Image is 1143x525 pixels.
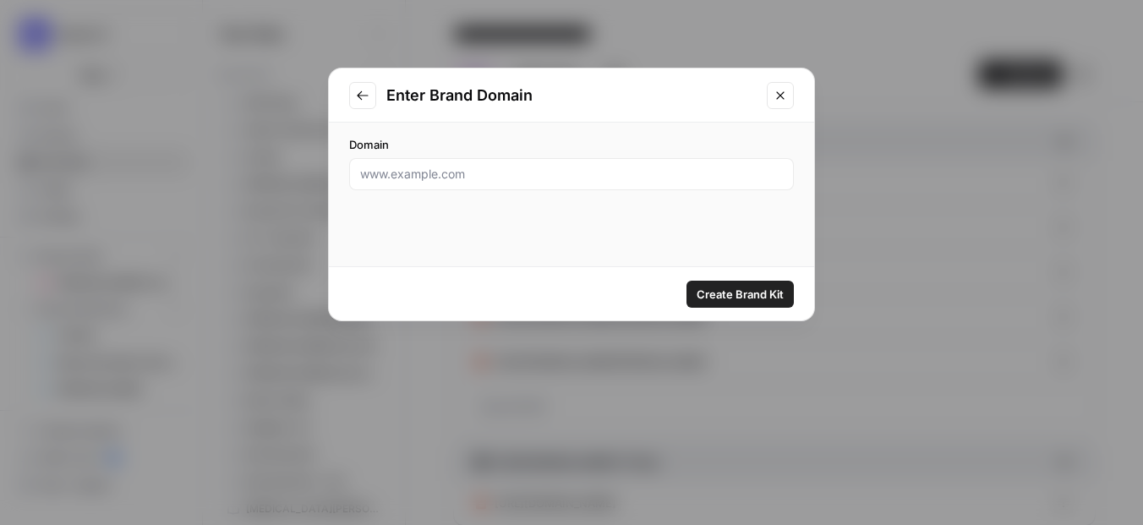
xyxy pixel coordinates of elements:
[686,281,794,308] button: Create Brand Kit
[349,82,376,109] button: Go to previous step
[767,82,794,109] button: Close modal
[697,286,784,303] span: Create Brand Kit
[360,166,783,183] input: www.example.com
[349,136,794,153] label: Domain
[386,84,757,107] h2: Enter Brand Domain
